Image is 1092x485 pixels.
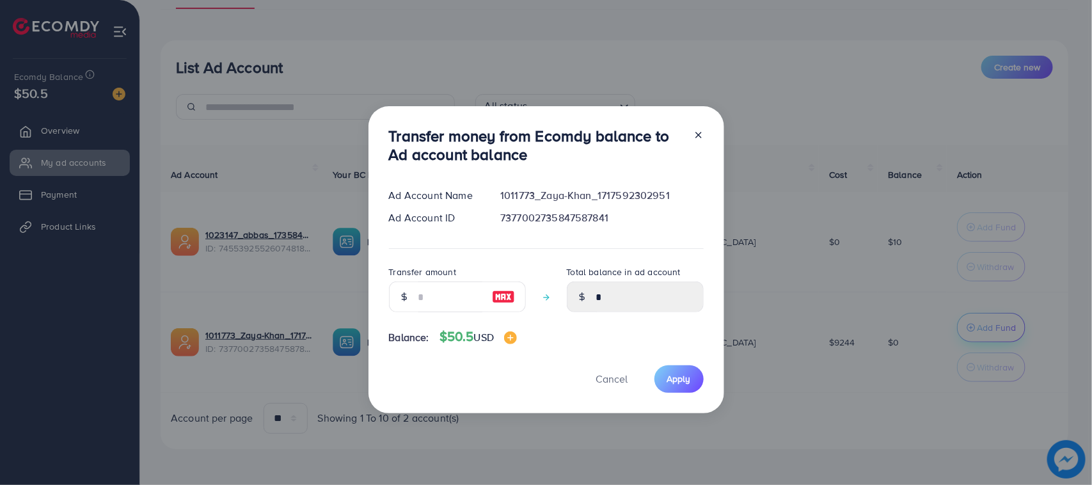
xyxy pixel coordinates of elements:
[490,188,713,203] div: 1011773_Zaya-Khan_1717592302951
[389,330,429,345] span: Balance:
[490,211,713,225] div: 7377002735847587841
[389,127,683,164] h3: Transfer money from Ecomdy balance to Ad account balance
[667,372,691,385] span: Apply
[389,266,456,278] label: Transfer amount
[567,266,681,278] label: Total balance in ad account
[596,372,628,386] span: Cancel
[379,211,491,225] div: Ad Account ID
[654,365,704,393] button: Apply
[439,329,517,345] h4: $50.5
[492,289,515,305] img: image
[379,188,491,203] div: Ad Account Name
[504,331,517,344] img: image
[474,330,494,344] span: USD
[580,365,644,393] button: Cancel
